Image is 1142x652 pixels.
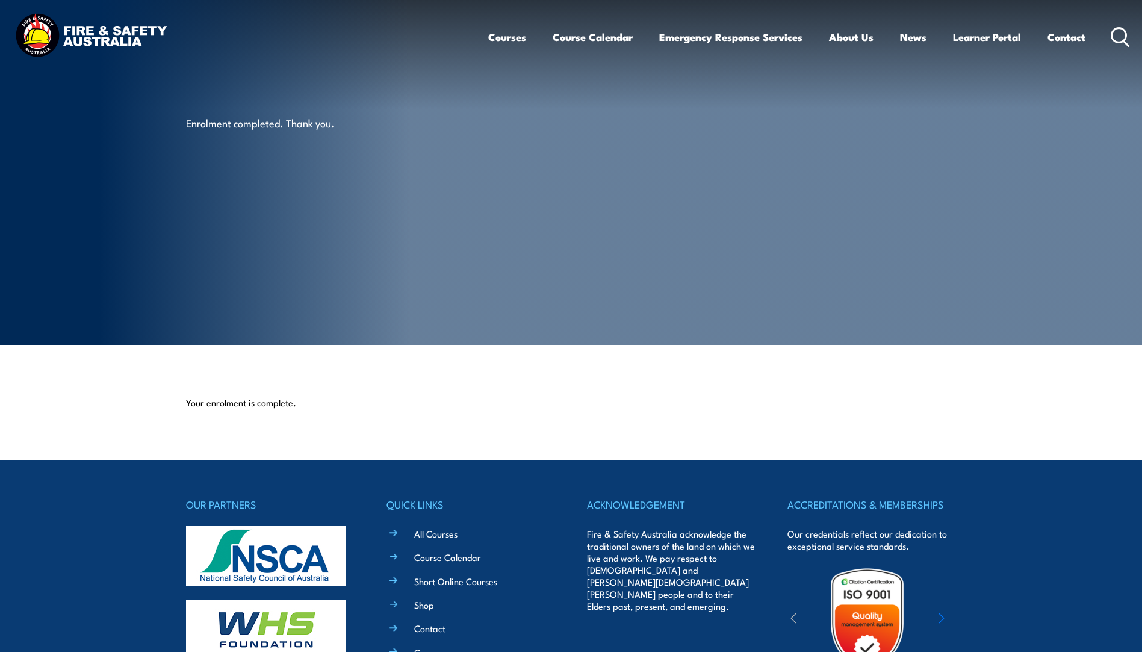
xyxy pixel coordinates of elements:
a: Shop [414,598,434,611]
a: Contact [414,622,445,635]
a: Short Online Courses [414,575,497,588]
p: Fire & Safety Australia acknowledge the traditional owners of the land on which we live and work.... [587,528,756,612]
a: Course Calendar [414,551,481,563]
h4: ACKNOWLEDGEMENT [587,496,756,513]
a: Emergency Response Services [659,21,802,53]
img: ewpa-logo [920,599,1025,641]
a: All Courses [414,527,458,540]
a: Contact [1047,21,1085,53]
h4: OUR PARTNERS [186,496,355,513]
p: Our credentials reflect our dedication to exceptional service standards. [787,528,956,552]
h4: ACCREDITATIONS & MEMBERSHIPS [787,496,956,513]
p: Enrolment completed. Thank you. [186,116,406,130]
a: Learner Portal [953,21,1021,53]
h4: QUICK LINKS [386,496,555,513]
a: Course Calendar [553,21,633,53]
img: nsca-logo-footer [186,526,346,586]
a: News [900,21,926,53]
p: Your enrolment is complete. [186,397,957,409]
a: About Us [829,21,874,53]
a: Courses [488,21,526,53]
